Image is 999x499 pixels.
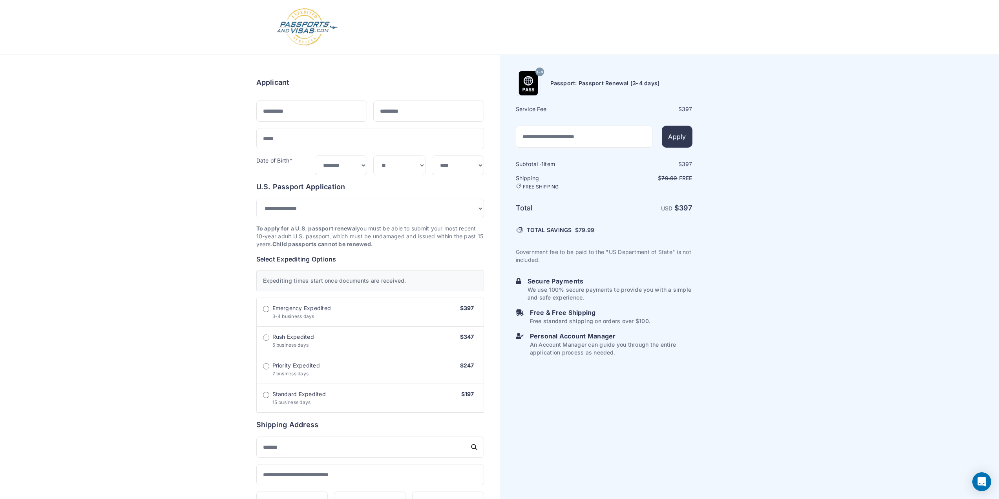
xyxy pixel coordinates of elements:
h6: Secure Payments [528,276,692,286]
span: $247 [460,362,474,369]
span: $197 [461,391,474,397]
button: Apply [662,126,692,148]
h6: Passport: Passport Renewal [3-4 days] [550,79,660,87]
h6: Service Fee [516,105,603,113]
h6: Total [516,203,603,214]
span: 397 [682,106,692,112]
span: 79.99 [661,175,677,181]
span: Rush Expedited [272,333,314,341]
span: 79.99 [579,227,594,233]
span: 1 [541,161,544,167]
span: Emergency Expedited [272,304,331,312]
span: Priority Expedited [272,362,320,369]
span: 5 business days [272,342,309,348]
strong: Child passports cannot be renewed. [272,241,373,247]
h6: U.S. Passport Application [256,181,484,192]
span: 397 [679,204,692,212]
p: Free standard shipping on orders over $100. [530,317,650,325]
div: $ [605,105,692,113]
p: you must be able to submit your most recent 10-year adult U.S. passport, which must be undamaged ... [256,225,484,248]
h6: Shipping Address [256,419,484,430]
p: $ [605,174,692,182]
div: Open Intercom Messenger [972,472,991,491]
div: $ [605,160,692,168]
span: Free [679,175,692,181]
img: Product Name [516,71,541,95]
p: An Account Manager can guide you through the entire application process as needed. [530,341,692,356]
span: $347 [460,333,474,340]
p: We use 100% secure payments to provide you with a simple and safe experience. [528,286,692,302]
div: Expediting times start once documents are received. [256,270,484,291]
span: 15 business days [272,399,311,405]
label: Date of Birth* [256,157,292,164]
img: Logo [276,8,338,47]
strong: $ [674,204,692,212]
span: TOTAL SAVINGS [527,226,572,234]
span: USD [661,205,673,212]
span: FREE SHIPPING [523,184,559,190]
span: $397 [460,305,474,311]
span: Standard Expedited [272,390,326,398]
h6: Select Expediting Options [256,254,484,264]
strong: To apply for a U.S. passport renewal [256,225,357,232]
span: 3-4 [536,67,543,77]
h6: Shipping [516,174,603,190]
span: $ [575,226,594,234]
span: 397 [682,161,692,167]
h6: Subtotal · item [516,160,603,168]
h6: Personal Account Manager [530,331,692,341]
p: Government fee to be paid to the "US Department of State" is not included. [516,248,692,264]
h6: Applicant [256,77,289,88]
h6: Free & Free Shipping [530,308,650,317]
span: 7 business days [272,371,309,377]
span: 3-4 business days [272,313,314,319]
